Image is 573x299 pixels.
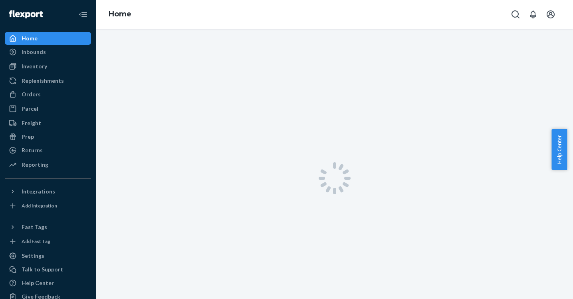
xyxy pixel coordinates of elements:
[508,6,523,22] button: Open Search Box
[5,201,91,211] a: Add Integration
[5,185,91,198] button: Integrations
[551,129,567,170] button: Help Center
[5,60,91,73] a: Inventory
[5,221,91,233] button: Fast Tags
[5,263,91,276] button: Talk to Support
[22,252,44,260] div: Settings
[22,34,38,42] div: Home
[22,146,43,154] div: Returns
[5,74,91,87] a: Replenishments
[22,133,34,141] div: Prep
[5,249,91,262] a: Settings
[525,6,541,22] button: Open notifications
[5,32,91,45] a: Home
[22,223,47,231] div: Fast Tags
[22,119,41,127] div: Freight
[22,62,47,70] div: Inventory
[5,102,91,115] a: Parcel
[22,238,50,245] div: Add Fast Tag
[5,88,91,101] a: Orders
[5,130,91,143] a: Prep
[22,161,48,169] div: Reporting
[5,237,91,246] a: Add Fast Tag
[109,10,131,18] a: Home
[22,105,38,113] div: Parcel
[5,144,91,157] a: Returns
[22,77,64,85] div: Replenishments
[22,202,57,209] div: Add Integration
[5,158,91,171] a: Reporting
[22,265,63,273] div: Talk to Support
[5,277,91,289] a: Help Center
[9,10,43,18] img: Flexport logo
[22,279,54,287] div: Help Center
[5,117,91,130] a: Freight
[543,6,559,22] button: Open account menu
[22,90,41,98] div: Orders
[5,46,91,58] a: Inbounds
[22,48,46,56] div: Inbounds
[22,187,55,195] div: Integrations
[102,3,138,26] ol: breadcrumbs
[75,6,91,22] button: Close Navigation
